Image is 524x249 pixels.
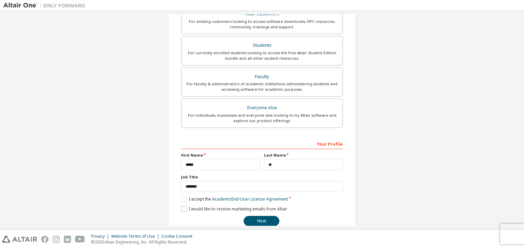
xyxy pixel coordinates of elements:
div: Website Terms of Use [111,234,161,239]
div: For currently enrolled students looking to access the free Altair Student Edition bundle and all ... [186,50,338,61]
img: linkedin.svg [64,236,71,243]
div: For individuals, businesses and everyone else looking to try Altair software and explore our prod... [186,113,338,123]
img: facebook.svg [41,236,48,243]
img: youtube.svg [75,236,85,243]
label: I accept the [181,196,288,202]
button: Next [244,216,279,226]
div: Everyone else [186,103,338,113]
p: © 2025 Altair Engineering, Inc. All Rights Reserved. [91,239,196,245]
div: Students [186,41,338,50]
div: Cookie Consent [161,234,196,239]
div: For existing customers looking to access software downloads, HPC resources, community, trainings ... [186,19,338,30]
img: Altair One [3,2,89,9]
a: Academic End-User License Agreement [212,196,288,202]
label: First Name [181,152,260,158]
img: instagram.svg [53,236,60,243]
div: Your Profile [181,138,343,149]
label: I would like to receive marketing emails from Altair [181,206,287,212]
div: Faculty [186,72,338,82]
label: Last Name [264,152,343,158]
img: altair_logo.svg [2,236,37,243]
label: Job Title [181,174,343,180]
div: Privacy [91,234,111,239]
div: For faculty & administrators of academic institutions administering students and accessing softwa... [186,81,338,92]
